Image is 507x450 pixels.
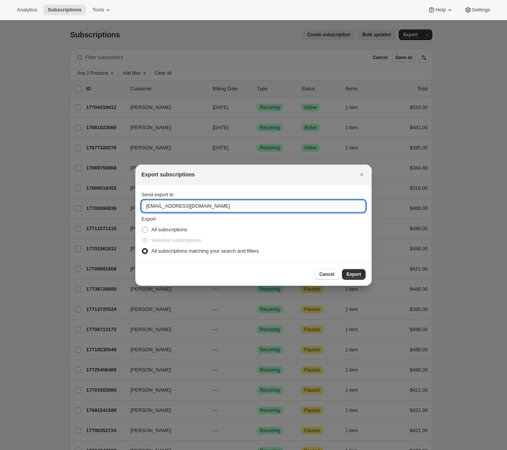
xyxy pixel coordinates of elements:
button: Close [356,169,367,180]
span: All subscriptions matching your search and filters [151,248,259,254]
button: Analytics [12,5,42,15]
h2: Export subscriptions [141,171,195,178]
span: Export [141,216,156,222]
span: Subscriptions [48,7,82,13]
button: Tools [88,5,116,15]
span: Tools [92,7,104,13]
span: Export [347,271,361,277]
button: Settings [460,5,495,15]
span: Cancel [319,271,334,277]
span: Help [435,7,446,13]
button: Help [423,5,458,15]
span: Settings [472,7,490,13]
button: Subscriptions [43,5,86,15]
button: Export [342,269,366,280]
span: Send export to [141,192,174,197]
span: All subscriptions [151,227,187,232]
span: Analytics [17,7,37,13]
button: Cancel [315,269,339,280]
span: Selected subscriptions [151,237,201,243]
